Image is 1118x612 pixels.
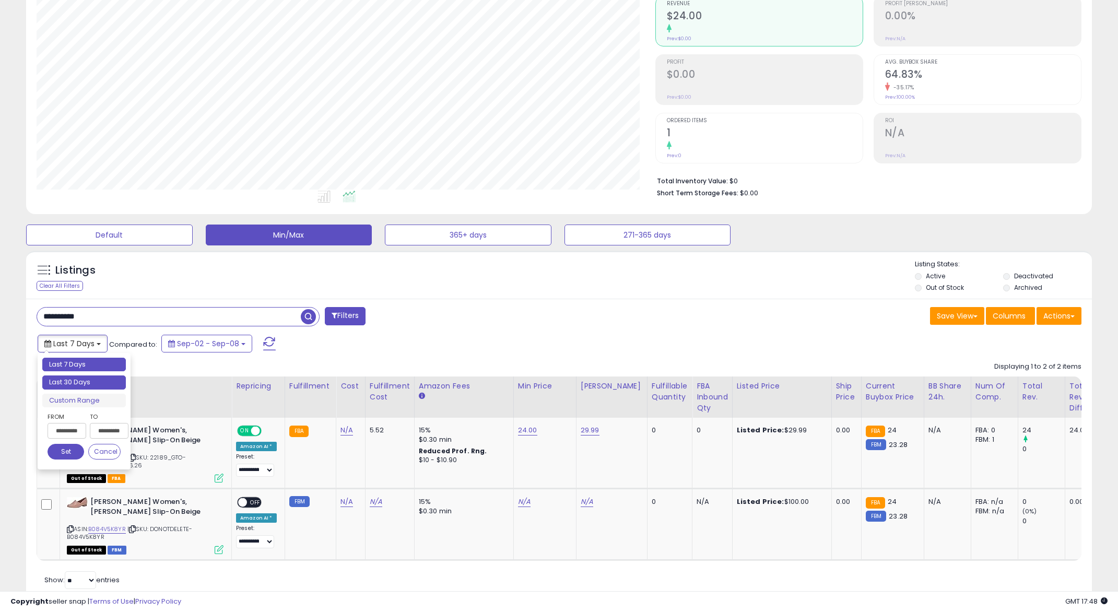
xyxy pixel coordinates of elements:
div: ASIN: [67,426,223,481]
div: ASIN: [67,497,223,553]
div: 0 [697,426,724,435]
li: Last 7 Days [42,358,126,372]
div: 5.52 [370,426,406,435]
button: Cancel [88,444,121,460]
small: FBA [289,426,309,437]
a: N/A [518,497,531,507]
small: Prev: 100.00% [885,94,915,100]
button: 365+ days [385,225,551,245]
div: 15% [419,497,505,507]
div: Preset: [236,525,277,548]
div: $0.30 min [419,507,505,516]
span: FBM [108,546,126,555]
div: 0 [652,497,684,507]
div: 0.00 [1069,497,1089,507]
small: FBM [866,511,886,522]
div: Clear All Filters [37,281,83,291]
div: Displaying 1 to 2 of 2 items [994,362,1081,372]
div: Total Rev. [1022,381,1061,403]
div: FBM: n/a [975,507,1010,516]
div: Cost [340,381,361,392]
span: Revenue [667,1,863,7]
p: Listing States: [915,260,1092,269]
span: ROI [885,118,1081,124]
button: Filters [325,307,366,325]
span: FBA [108,474,125,483]
div: FBA: n/a [975,497,1010,507]
small: FBA [866,497,885,509]
a: 24.00 [518,425,537,436]
h2: $24.00 [667,10,863,24]
small: Prev: N/A [885,152,905,159]
button: Save View [930,307,984,325]
div: 15% [419,426,505,435]
span: $0.00 [740,188,758,198]
div: Fulfillment [289,381,332,392]
b: Listed Price: [737,425,784,435]
div: 0 [1022,444,1065,454]
div: Amazon AI * [236,513,277,523]
button: Set [48,444,84,460]
div: 0 [652,426,684,435]
div: 0 [1022,516,1065,526]
h2: 64.83% [885,68,1081,83]
span: OFF [247,498,264,507]
a: B084V5K8YR [88,525,126,534]
div: BB Share 24h. [928,381,967,403]
span: | SKU: DONOTDELETE-B084V5K8YR [67,525,192,540]
a: N/A [340,425,353,436]
label: Archived [1014,283,1042,292]
div: 0.00 [836,426,853,435]
b: [PERSON_NAME] Women's, [PERSON_NAME] Slip-On Beige [90,426,217,448]
span: Ordered Items [667,118,863,124]
a: Privacy Policy [135,596,181,606]
div: Fulfillment Cost [370,381,410,403]
a: 29.99 [581,425,599,436]
strong: Copyright [10,596,49,606]
div: seller snap | | [10,597,181,607]
span: ON [238,427,251,436]
small: (0%) [1022,507,1037,515]
span: Last 7 Days [53,338,95,349]
div: FBA: 0 [975,426,1010,435]
div: N/A [928,497,963,507]
div: 24 [1022,426,1065,435]
div: N/A [697,497,724,507]
div: N/A [928,426,963,435]
span: OFF [260,427,277,436]
h2: 0.00% [885,10,1081,24]
li: $0 [657,174,1074,186]
div: Repricing [236,381,280,392]
span: 2025-09-16 17:48 GMT [1065,596,1108,606]
button: Last 7 Days [38,335,108,352]
button: Default [26,225,193,245]
span: 24 [888,497,897,507]
a: N/A [340,497,353,507]
small: Prev: $0.00 [667,94,691,100]
span: Compared to: [109,339,157,349]
span: Profit [667,60,863,65]
div: Ship Price [836,381,857,403]
span: 23.28 [889,511,908,521]
div: $100.00 [737,497,823,507]
span: Profit [PERSON_NAME] [885,1,1081,7]
span: Columns [993,311,1026,321]
div: 24.00 [1069,426,1089,435]
div: Title [64,381,227,392]
button: 271-365 days [564,225,731,245]
h2: N/A [885,127,1081,141]
span: 23.28 [889,440,908,450]
div: $0.30 min [419,435,505,444]
b: Listed Price: [737,497,784,507]
small: Prev: N/A [885,36,905,42]
div: Min Price [518,381,572,392]
small: FBM [289,496,310,507]
h5: Listings [55,263,96,278]
small: -35.17% [890,84,914,91]
div: [PERSON_NAME] [581,381,643,392]
div: Fulfillable Quantity [652,381,688,403]
div: Amazon Fees [419,381,509,392]
span: Sep-02 - Sep-08 [177,338,239,349]
li: Last 30 Days [42,375,126,390]
b: Reduced Prof. Rng. [419,446,487,455]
